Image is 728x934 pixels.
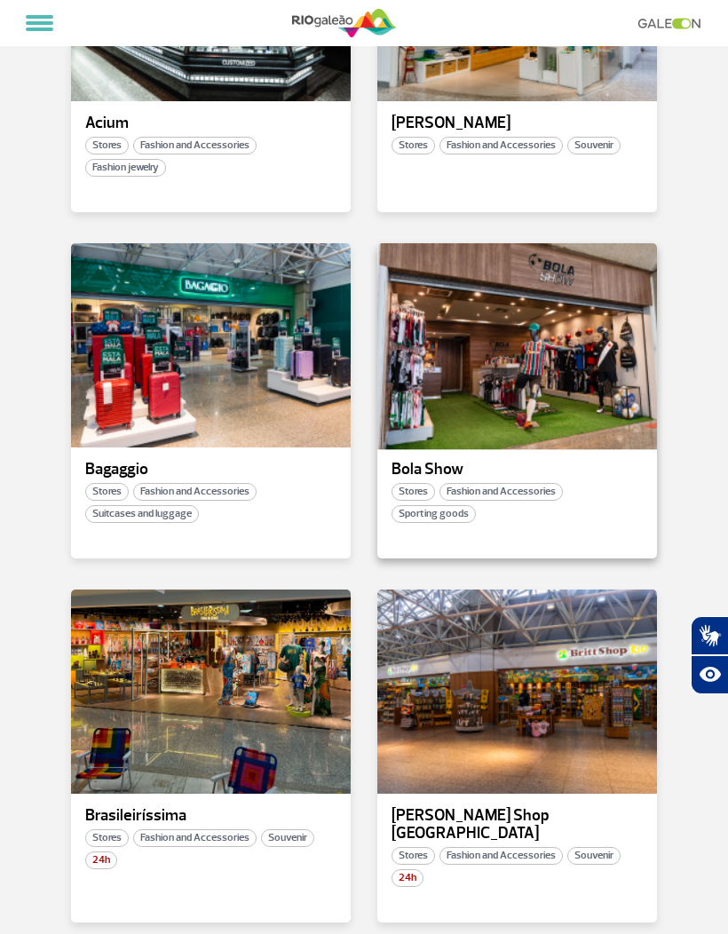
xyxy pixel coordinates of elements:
[85,159,166,177] span: Fashion jewelry
[85,505,199,523] span: Suitcases and luggage
[439,483,563,501] span: Fashion and Accessories
[133,483,257,501] span: Fashion and Accessories
[85,461,336,479] p: Bagaggio
[392,115,643,132] p: [PERSON_NAME]
[392,847,435,865] span: Stores
[392,483,435,501] span: Stores
[85,851,117,869] span: 24h
[392,807,643,843] p: [PERSON_NAME] Shop [GEOGRAPHIC_DATA]
[133,829,257,847] span: Fashion and Accessories
[392,505,476,523] span: Sporting goods
[691,616,728,655] button: Abrir tradutor de língua de sinais.
[133,137,257,154] span: Fashion and Accessories
[392,461,643,479] p: Bola Show
[85,137,129,154] span: Stores
[439,137,563,154] span: Fashion and Accessories
[392,137,435,154] span: Stores
[261,829,314,847] span: Souvenir
[85,115,336,132] p: Acium
[85,829,129,847] span: Stores
[691,616,728,694] div: Plugin de acessibilidade da Hand Talk.
[439,847,563,865] span: Fashion and Accessories
[85,807,336,825] p: Brasileiríssima
[392,869,423,887] span: 24h
[691,655,728,694] button: Abrir recursos assistivos.
[567,847,621,865] span: Souvenir
[567,137,621,154] span: Souvenir
[85,483,129,501] span: Stores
